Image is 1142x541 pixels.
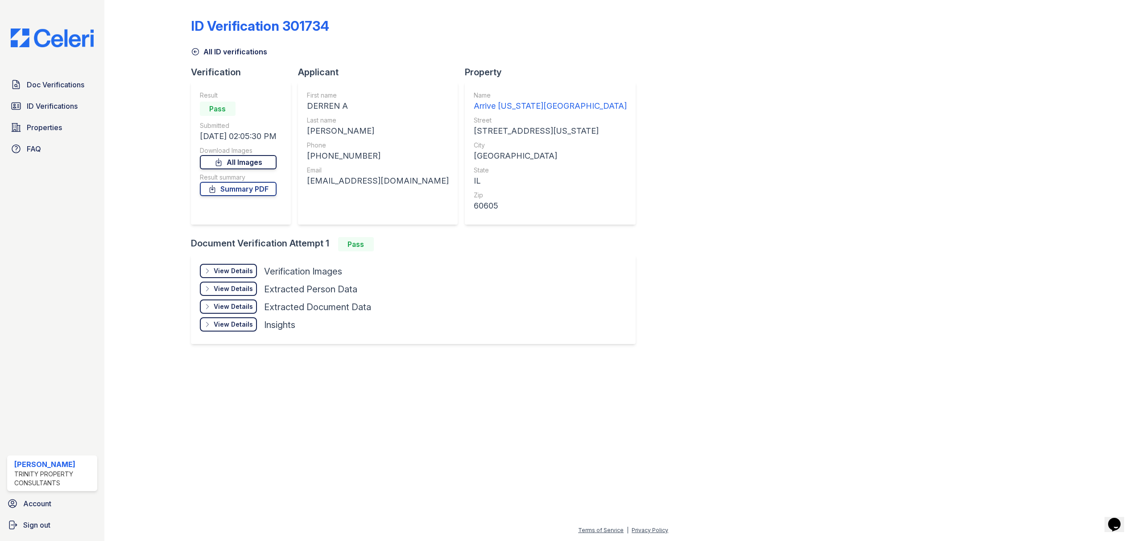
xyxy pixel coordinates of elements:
div: Insights [264,319,295,331]
div: DERREN A [307,100,449,112]
div: Verification [191,66,298,78]
span: Sign out [23,520,50,530]
div: Trinity Property Consultants [14,470,94,488]
div: Extracted Person Data [264,283,357,295]
a: All Images [200,155,277,169]
div: [PHONE_NUMBER] [307,150,449,162]
div: [GEOGRAPHIC_DATA] [474,150,627,162]
div: [PERSON_NAME] [14,459,94,470]
a: Account [4,495,101,512]
div: Last name [307,116,449,125]
div: Property [465,66,643,78]
img: CE_Logo_Blue-a8612792a0a2168367f1c8372b55b34899dd931a85d93a1a3d3e32e68fde9ad4.png [4,29,101,47]
div: Applicant [298,66,465,78]
div: Result [200,91,277,100]
div: City [474,141,627,150]
div: [PERSON_NAME] [307,125,449,137]
div: Zip [474,191,627,200]
div: [DATE] 02:05:30 PM [200,130,277,143]
a: ID Verifications [7,97,97,115]
div: View Details [214,284,253,293]
a: Privacy Policy [632,527,668,533]
span: ID Verifications [27,101,78,111]
div: Name [474,91,627,100]
a: Name Arrive [US_STATE][GEOGRAPHIC_DATA] [474,91,627,112]
a: All ID verifications [191,46,267,57]
a: Sign out [4,516,101,534]
div: Extracted Document Data [264,301,371,313]
a: FAQ [7,140,97,158]
div: View Details [214,320,253,329]
div: Document Verification Attempt 1 [191,237,643,251]
div: ID Verification 301734 [191,18,329,34]
div: Email [307,166,449,175]
div: Phone [307,141,449,150]
iframe: chat widget [1105,505,1133,532]
span: FAQ [27,143,41,154]
div: [STREET_ADDRESS][US_STATE] [474,125,627,137]
div: View Details [214,302,253,311]
div: Arrive [US_STATE][GEOGRAPHIC_DATA] [474,100,627,112]
div: Pass [200,102,236,116]
a: Terms of Service [578,527,624,533]
a: Doc Verifications [7,76,97,94]
div: | [627,527,629,533]
a: Properties [7,119,97,136]
div: First name [307,91,449,100]
div: Verification Images [264,265,342,278]
div: Download Images [200,146,277,155]
div: [EMAIL_ADDRESS][DOMAIN_NAME] [307,175,449,187]
div: Submitted [200,121,277,130]
a: Summary PDF [200,182,277,196]
span: Account [23,498,51,509]
div: Street [474,116,627,125]
div: Pass [338,237,374,251]
div: State [474,166,627,175]
span: Doc Verifications [27,79,84,90]
div: View Details [214,266,253,275]
div: Result summary [200,173,277,182]
span: Properties [27,122,62,133]
div: IL [474,175,627,187]
div: 60605 [474,200,627,212]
